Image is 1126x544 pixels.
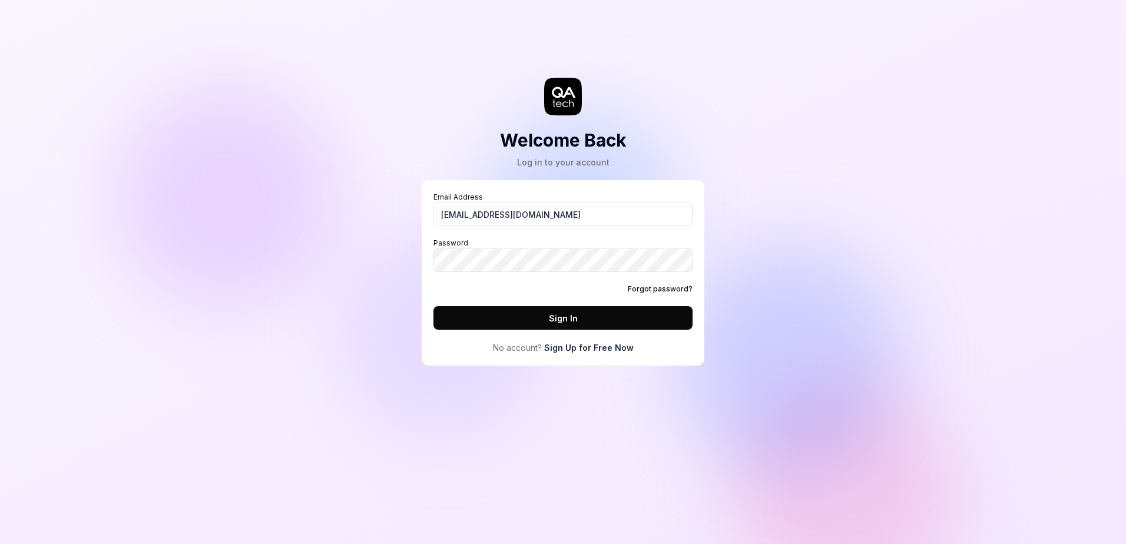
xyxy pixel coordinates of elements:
div: Log in to your account [500,156,627,168]
h2: Welcome Back [500,127,627,154]
label: Email Address [433,192,693,226]
a: Forgot password? [628,284,693,294]
button: Sign In [433,306,693,330]
a: Sign Up for Free Now [544,341,634,354]
span: No account? [493,341,542,354]
input: Email Address [433,203,693,226]
input: Password [433,248,693,272]
label: Password [433,238,693,272]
